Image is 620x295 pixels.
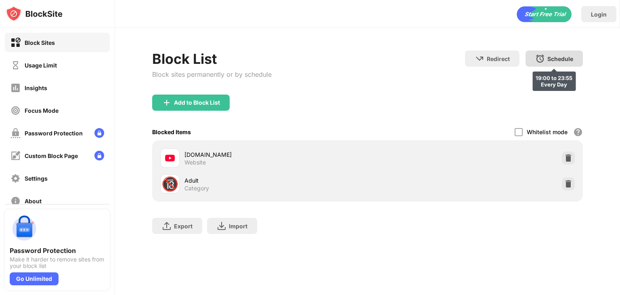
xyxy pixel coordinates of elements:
[10,38,21,48] img: block-on.svg
[10,128,21,138] img: password-protection-off.svg
[536,81,572,88] div: Every Day
[10,196,21,206] img: about-off.svg
[184,176,367,185] div: Adult
[10,83,21,93] img: insights-off.svg
[536,75,572,81] div: 19:00 to 23:55
[94,128,104,138] img: lock-menu.svg
[94,151,104,160] img: lock-menu.svg
[25,152,78,159] div: Custom Block Page
[547,55,573,62] div: Schedule
[184,159,206,166] div: Website
[25,175,48,182] div: Settings
[487,55,510,62] div: Redirect
[10,214,39,243] img: push-password-protection.svg
[10,173,21,183] img: settings-off.svg
[165,153,175,163] img: favicons
[174,99,220,106] div: Add to Block List
[10,247,105,255] div: Password Protection
[6,6,63,22] img: logo-blocksite.svg
[152,129,191,135] div: Blocked Items
[152,70,272,78] div: Block sites permanently or by schedule
[25,198,42,204] div: About
[25,84,47,91] div: Insights
[25,62,57,69] div: Usage Limit
[152,51,272,67] div: Block List
[527,129,568,135] div: Whitelist mode
[517,6,572,22] div: animation
[10,60,21,70] img: time-usage-off.svg
[174,223,193,230] div: Export
[229,223,247,230] div: Import
[10,151,21,161] img: customize-block-page-off.svg
[10,256,105,269] div: Make it harder to remove sites from your block list
[591,11,607,18] div: Login
[184,150,367,159] div: [DOMAIN_NAME]
[161,176,178,192] div: 🔞
[10,272,59,285] div: Go Unlimited
[25,130,83,137] div: Password Protection
[25,107,59,114] div: Focus Mode
[10,105,21,116] img: focus-off.svg
[184,185,209,192] div: Category
[25,39,55,46] div: Block Sites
